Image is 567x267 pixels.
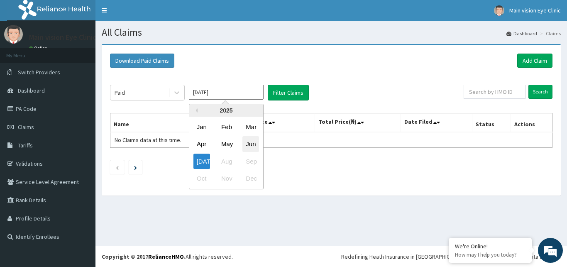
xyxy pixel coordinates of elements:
span: Switch Providers [18,69,60,76]
span: Main vision Eye Clinic [509,7,561,14]
a: Online [29,45,49,51]
p: How may I help you today? [455,251,525,258]
span: No Claims data at this time. [115,136,181,144]
h1: All Claims [102,27,561,38]
a: Next page [134,164,137,171]
div: Choose March 2025 [242,119,259,135]
div: Choose July 2025 [193,154,210,169]
span: Dashboard [18,87,45,94]
div: 2025 [189,104,263,117]
button: Previous Year [193,108,198,113]
span: Tariffs [18,142,33,149]
div: We're Online! [455,243,525,250]
th: Actions [511,113,552,132]
div: Choose June 2025 [242,137,259,152]
span: Claims [18,123,34,131]
div: month 2025-07 [189,118,263,187]
a: Add Claim [517,54,552,68]
div: Choose April 2025 [193,137,210,152]
img: User Image [494,5,504,16]
div: Paid [115,88,125,97]
strong: Copyright © 2017 . [102,253,186,260]
div: Choose January 2025 [193,119,210,135]
button: Download Paid Claims [110,54,174,68]
li: Claims [538,30,561,37]
button: Filter Claims [268,85,309,100]
footer: All rights reserved. [95,246,567,267]
input: Search by HMO ID [464,85,525,99]
p: Main vision Eye Clinic [29,34,96,41]
a: RelianceHMO [148,253,184,260]
div: Choose February 2025 [218,119,235,135]
div: Redefining Heath Insurance in [GEOGRAPHIC_DATA] using Telemedicine and Data Science! [341,252,561,261]
th: Date Filed [401,113,472,132]
a: Previous page [115,164,119,171]
input: Search [528,85,552,99]
a: Dashboard [506,30,537,37]
th: Status [472,113,511,132]
th: Name [110,113,222,132]
input: Select Month and Year [189,85,264,100]
th: Total Price(₦) [315,113,401,132]
img: User Image [4,25,23,44]
div: Choose May 2025 [218,137,235,152]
